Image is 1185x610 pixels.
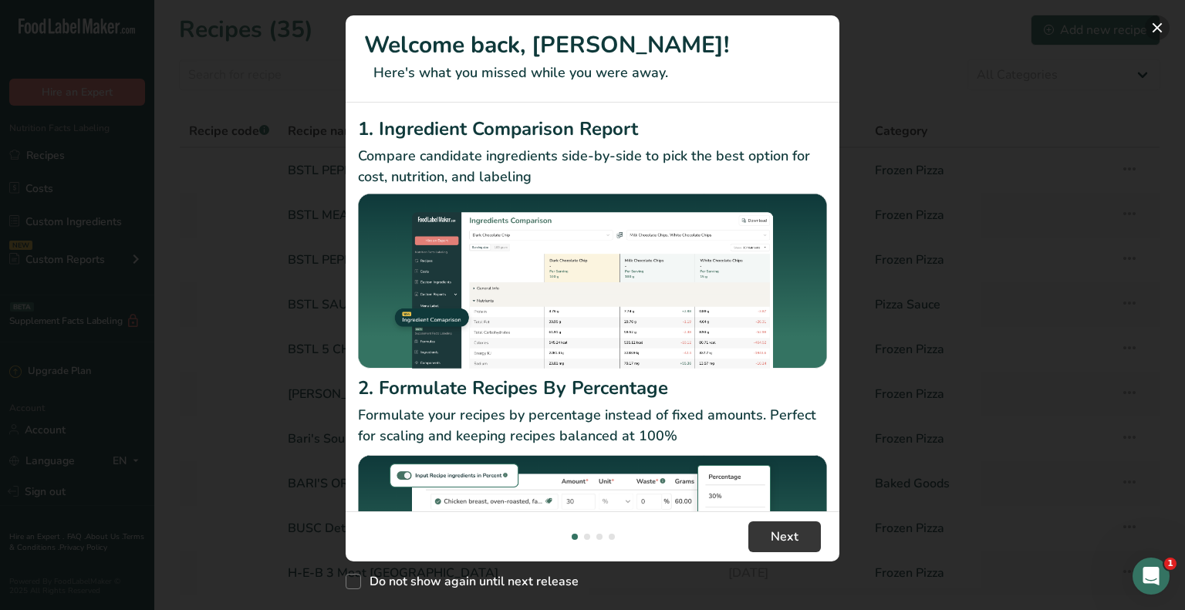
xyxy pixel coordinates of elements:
[361,574,579,589] span: Do not show again until next release
[748,521,821,552] button: Next
[1164,558,1177,570] span: 1
[358,405,827,447] p: Formulate your recipes by percentage instead of fixed amounts. Perfect for scaling and keeping re...
[364,28,821,62] h1: Welcome back, [PERSON_NAME]!
[364,62,821,83] p: Here's what you missed while you were away.
[1133,558,1170,595] iframe: Intercom live chat
[358,374,827,402] h2: 2. Formulate Recipes By Percentage
[358,115,827,143] h2: 1. Ingredient Comparison Report
[358,194,827,369] img: Ingredient Comparison Report
[358,146,827,187] p: Compare candidate ingredients side-by-side to pick the best option for cost, nutrition, and labeling
[771,527,798,546] span: Next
